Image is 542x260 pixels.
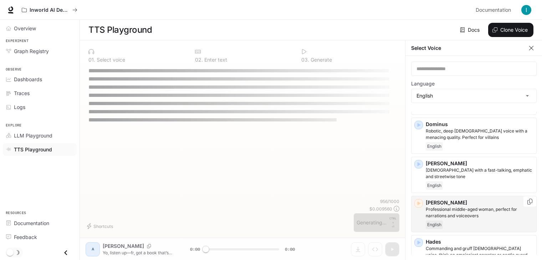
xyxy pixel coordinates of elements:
[411,89,536,103] div: English
[426,220,443,229] span: English
[426,181,443,190] span: English
[426,160,533,167] p: [PERSON_NAME]
[14,89,30,97] span: Traces
[426,128,533,141] p: Robotic, deep male voice with a menacing quality. Perfect for villains
[14,103,25,111] span: Logs
[3,22,77,35] a: Overview
[301,57,309,62] p: 0 3 .
[488,23,533,37] button: Clone Voice
[473,3,516,17] a: Documentation
[526,199,533,204] button: Copy Voice ID
[369,206,392,212] p: $ 0.009560
[3,101,77,113] a: Logs
[521,5,531,15] img: User avatar
[459,23,482,37] a: Docs
[19,3,81,17] button: All workspaces
[88,23,152,37] h1: TTS Playground
[426,238,533,245] p: Hades
[6,248,14,256] span: Dark mode toggle
[426,167,533,180] p: Male with a fast-talking, emphatic and streetwise tone
[95,57,125,62] p: Select voice
[426,142,443,151] span: English
[88,57,95,62] p: 0 1 .
[3,217,77,229] a: Documentation
[426,206,533,219] p: Professional middle-aged woman, perfect for narrations and voiceovers
[3,45,77,57] a: Graph Registry
[14,146,52,153] span: TTS Playground
[203,57,227,62] p: Enter text
[380,198,399,204] p: 956 / 1000
[86,220,116,232] button: Shortcuts
[14,132,52,139] span: LLM Playground
[14,76,42,83] span: Dashboards
[58,245,74,260] button: Close drawer
[3,129,77,142] a: LLM Playground
[14,25,36,32] span: Overview
[3,87,77,99] a: Traces
[426,121,533,128] p: Dominus
[195,57,203,62] p: 0 2 .
[14,47,49,55] span: Graph Registry
[14,219,49,227] span: Documentation
[519,3,533,17] button: User avatar
[30,7,70,13] p: Inworld AI Demos
[426,245,533,258] p: Commanding and gruff male voice, think an omniscient narrator or castle guard
[14,233,37,241] span: Feedback
[309,57,332,62] p: Generate
[3,143,77,156] a: TTS Playground
[3,73,77,85] a: Dashboards
[411,81,435,86] p: Language
[476,6,511,15] span: Documentation
[3,231,77,243] a: Feedback
[426,199,533,206] p: [PERSON_NAME]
